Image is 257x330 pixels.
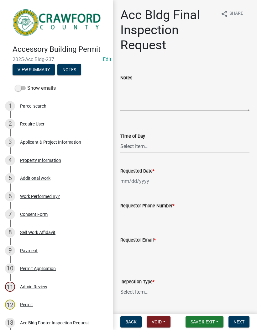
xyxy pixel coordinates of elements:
button: Back [120,316,142,327]
div: 8 [5,227,15,237]
span: Void [152,319,162,324]
div: Parcel search [20,104,46,108]
div: 6 [5,191,15,201]
div: Permit Application [20,266,56,271]
button: Save & Exit [186,316,223,327]
label: Time of Day [120,134,145,139]
label: Inspection Type [120,280,155,284]
div: Payment [20,248,38,253]
div: Work Performed By? [20,194,60,199]
div: 1 [5,101,15,111]
div: 13 [5,318,15,328]
div: Require User [20,122,45,126]
h4: Accessory Building Permit [13,45,108,54]
div: 3 [5,137,15,147]
wm-modal-confirm: Edit Application Number [103,56,111,62]
wm-modal-confirm: Summary [13,67,55,72]
span: Back [125,319,137,324]
div: Additional work [20,176,50,180]
span: Save & Exit [191,319,215,324]
wm-modal-confirm: Notes [57,67,81,72]
div: 10 [5,263,15,274]
div: Permit [20,302,33,307]
input: mm/dd/yyyy [120,175,178,188]
span: Next [233,319,244,324]
div: Consent Form [20,212,48,216]
div: Applicant & Project Information [20,140,81,144]
div: Property Information [20,158,61,162]
button: View Summary [13,64,55,75]
label: Show emails [15,84,56,92]
label: Notes [120,76,132,80]
i: share [221,10,228,18]
div: 4 [5,155,15,165]
div: Admin Review [20,285,47,289]
div: 5 [5,173,15,183]
img: Crawford County, Georgia [13,7,103,38]
div: 11 [5,282,15,292]
div: 7 [5,209,15,219]
label: Requestor Email [120,238,156,242]
h1: Acc Bldg Final Inspection Request [120,8,216,53]
div: 9 [5,246,15,256]
span: Share [229,10,243,18]
span: 2025-Acc Bldg-237 [13,56,100,62]
div: 12 [5,300,15,310]
label: Requested Date [120,169,155,173]
label: Requestor Phone Number [120,204,175,208]
div: Self Work Affidavit [20,230,55,235]
button: Notes [57,64,81,75]
div: 2 [5,119,15,129]
button: Void [147,316,170,327]
button: Next [228,316,249,327]
button: shareShare [216,8,248,20]
a: Edit [103,56,111,62]
div: Acc Bldg Footer Inspection Request [20,321,89,325]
